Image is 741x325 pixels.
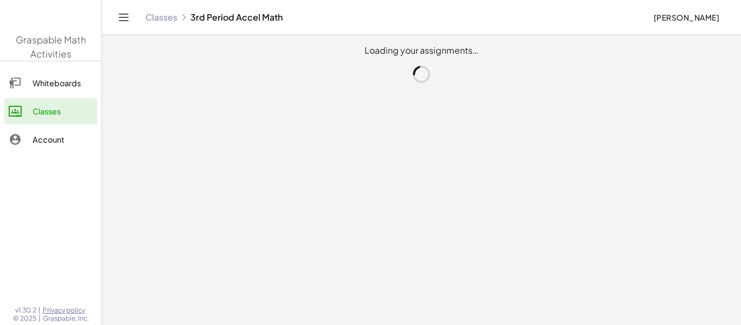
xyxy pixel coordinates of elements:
[653,12,719,22] span: [PERSON_NAME]
[13,314,36,323] span: © 2025
[43,314,89,323] span: Graspable, Inc.
[33,105,93,118] div: Classes
[4,70,97,96] a: Whiteboards
[43,306,89,315] a: Privacy policy
[16,34,86,60] span: Graspable Math Activities
[15,306,36,315] span: v1.30.2
[33,77,93,90] div: Whiteboards
[119,44,724,83] div: Loading your assignments…
[33,133,93,146] div: Account
[644,8,728,27] button: [PERSON_NAME]
[39,314,41,323] span: |
[4,98,97,124] a: Classes
[4,126,97,152] a: Account
[145,12,177,23] a: Classes
[115,9,132,26] button: Toggle navigation
[39,306,41,315] span: |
